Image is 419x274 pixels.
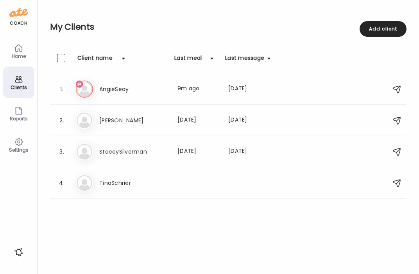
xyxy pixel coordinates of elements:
div: Home [5,54,33,59]
div: Reports [5,116,33,121]
div: Add client [360,21,406,37]
div: [DATE] [228,84,270,94]
div: [DATE] [177,116,219,125]
div: Last message [225,54,264,66]
h2: My Clients [50,21,406,33]
div: Last meal [174,54,202,66]
div: Settings [5,147,33,152]
h3: AngieSeay [99,84,168,94]
h3: [PERSON_NAME] [99,116,168,125]
div: [DATE] [228,147,270,156]
div: 1. [57,84,66,94]
div: 9m ago [177,84,219,94]
h3: TinaSchrier [99,178,168,188]
div: 4. [57,178,66,188]
div: 2. [57,116,66,125]
div: [DATE] [228,116,270,125]
div: [DATE] [177,147,219,156]
img: ate [9,6,28,19]
div: coach [10,20,27,27]
div: Clients [5,85,33,90]
div: Client name [77,54,113,66]
div: 3. [57,147,66,156]
h3: StaceySilverman [99,147,168,156]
